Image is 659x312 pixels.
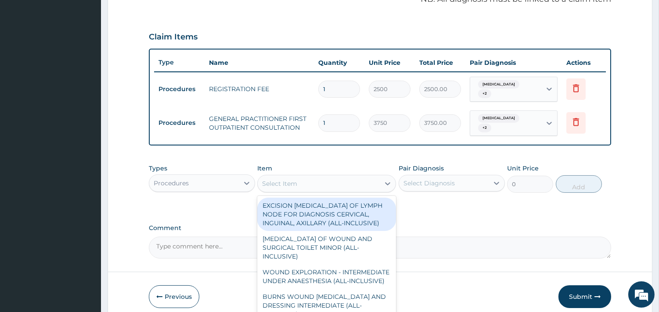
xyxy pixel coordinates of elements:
label: Item [257,164,272,173]
th: Total Price [415,54,465,71]
label: Pair Diagnosis [399,164,444,173]
div: Select Item [262,179,297,188]
textarea: Type your message and hit 'Enter' [4,214,167,245]
td: Procedures [154,115,205,131]
button: Submit [558,285,611,308]
span: + 2 [478,124,491,132]
button: Previous [149,285,199,308]
div: Chat with us now [46,49,148,60]
img: d_794563401_company_1708531726252_794563401 [16,44,36,66]
th: Quantity [314,54,364,71]
h3: Claim Items [149,32,198,42]
div: WOUND EXPLORATION - INTERMEDIATE UNDER ANAESTHESIA (ALL-INCLUSIVE) [257,264,396,289]
span: [MEDICAL_DATA] [478,114,519,123]
th: Actions [562,54,606,71]
td: GENERAL PRACTITIONER FIRST OUTPATIENT CONSULTATION [205,110,314,136]
th: Pair Diagnosis [465,54,562,71]
td: Procedures [154,81,205,97]
div: Procedures [154,179,189,188]
label: Comment [149,224,611,232]
th: Name [205,54,314,71]
label: Unit Price [507,164,539,173]
th: Type [154,54,205,71]
label: Types [149,165,167,172]
td: REGISTRATION FEE [205,80,314,98]
th: Unit Price [364,54,415,71]
div: EXCISION [MEDICAL_DATA] OF LYMPH NODE FOR DIAGNOSIS CERVICAL, INGUINAL, AXILLARY (ALL-INCLUSIVE) [257,198,396,231]
div: [MEDICAL_DATA] OF WOUND AND SURGICAL TOILET MINOR (ALL-INCLUSIVE) [257,231,396,264]
div: Minimize live chat window [144,4,165,25]
span: + 2 [478,89,491,98]
button: Add [556,175,602,193]
span: We're online! [51,98,121,186]
span: [MEDICAL_DATA] [478,80,519,89]
div: Select Diagnosis [403,179,455,188]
